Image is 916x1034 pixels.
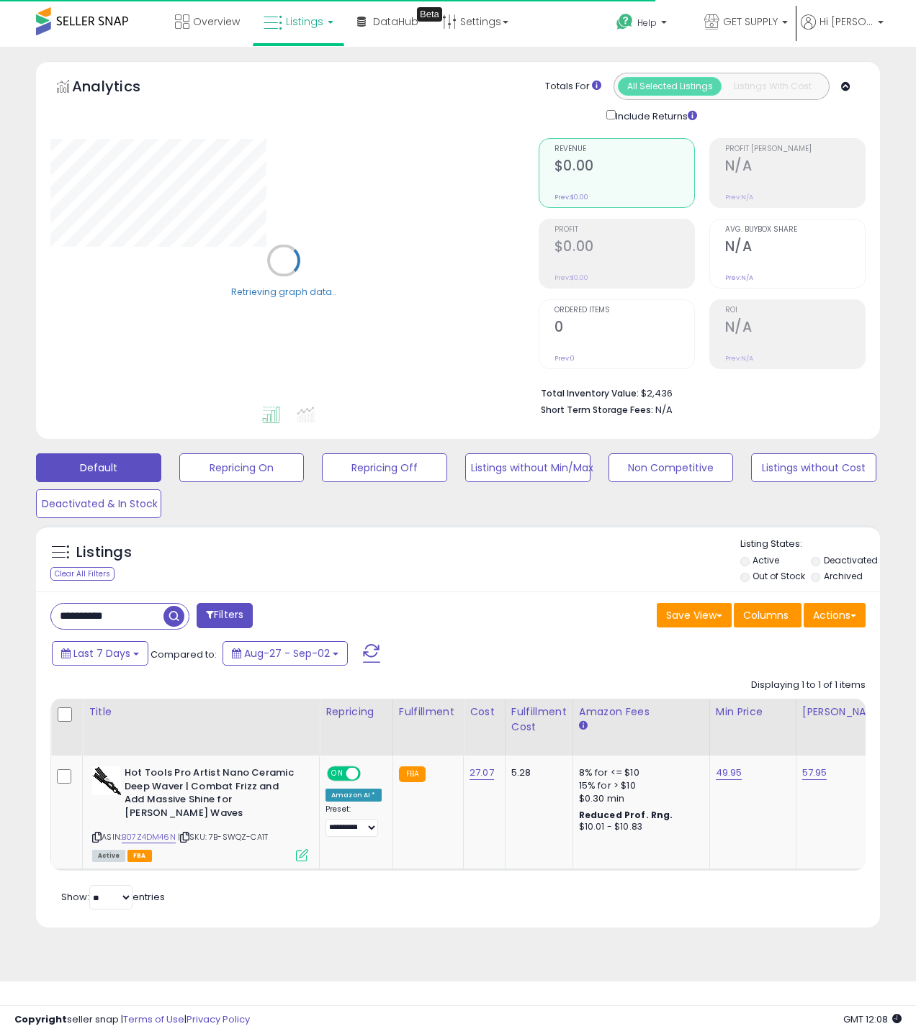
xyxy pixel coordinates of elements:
[197,603,253,628] button: Filters
[579,792,699,805] div: $0.30 min
[286,14,323,29] span: Listings
[716,766,742,780] a: 49.95
[725,238,865,258] h2: N/A
[511,704,567,735] div: Fulfillment Cost
[554,273,588,282] small: Prev: $0.00
[725,319,865,338] h2: N/A
[541,404,653,416] b: Short Term Storage Fees:
[725,193,753,201] small: Prev: N/A
[753,570,805,582] label: Out of Stock
[231,285,336,298] div: Retrieving graph data..
[596,107,714,124] div: Include Returns
[61,890,165,904] span: Show: entries
[655,403,673,417] span: N/A
[470,766,494,780] a: 27.07
[716,704,790,720] div: Min Price
[753,554,779,566] label: Active
[127,850,152,862] span: FBA
[325,789,382,802] div: Amazon AI *
[328,768,346,780] span: ON
[322,453,447,482] button: Repricing Off
[52,641,148,666] button: Last 7 Days
[541,387,639,399] b: Total Inventory Value:
[725,307,865,314] span: ROI
[725,354,753,363] small: Prev: N/A
[824,570,863,582] label: Archived
[579,821,699,833] div: $10.01 - $10.83
[325,704,387,720] div: Repricing
[820,14,874,29] span: Hi [PERSON_NAME]
[554,307,694,314] span: Ordered Items
[725,273,753,282] small: Prev: N/A
[178,831,268,843] span: | SKU: 7B-SWQZ-CA1T
[657,603,732,627] button: Save View
[554,158,694,177] h2: $0.00
[579,704,704,720] div: Amazon Fees
[616,13,634,31] i: Get Help
[122,831,176,843] a: B07Z4DM46N
[399,704,457,720] div: Fulfillment
[824,554,878,566] label: Deactivated
[554,226,694,234] span: Profit
[579,766,699,779] div: 8% for <= $10
[223,641,348,666] button: Aug-27 - Sep-02
[399,766,426,782] small: FBA
[92,850,125,862] span: All listings currently available for purchase on Amazon
[734,603,801,627] button: Columns
[554,193,588,201] small: Prev: $0.00
[373,14,418,29] span: DataHub
[725,145,865,153] span: Profit [PERSON_NAME]
[89,704,313,720] div: Title
[721,77,825,96] button: Listings With Cost
[802,766,827,780] a: 57.95
[92,766,121,795] img: 41b7-OUrV3L._SL40_.jpg
[417,7,442,22] div: Tooltip anchor
[36,453,161,482] button: Default
[554,319,694,338] h2: 0
[470,704,499,720] div: Cost
[579,779,699,792] div: 15% for > $10
[325,804,382,837] div: Preset:
[179,453,305,482] button: Repricing On
[359,768,382,780] span: OFF
[802,704,888,720] div: [PERSON_NAME]
[76,543,132,563] h5: Listings
[743,608,789,622] span: Columns
[801,14,884,47] a: Hi [PERSON_NAME]
[50,567,114,581] div: Clear All Filters
[723,14,778,29] span: GET SUPPLY
[92,766,308,860] div: ASIN:
[125,766,300,823] b: Hot Tools Pro Artist Nano Ceramic Deep Waver | Combat Frizz and Add Massive Shine for [PERSON_NAM...
[36,489,161,518] button: Deactivated & In Stock
[554,238,694,258] h2: $0.00
[751,453,876,482] button: Listings without Cost
[72,76,169,100] h5: Analytics
[545,80,601,94] div: Totals For
[751,679,866,692] div: Displaying 1 to 1 of 1 items
[725,158,865,177] h2: N/A
[605,2,691,47] a: Help
[554,354,575,363] small: Prev: 0
[554,145,694,153] span: Revenue
[609,453,734,482] button: Non Competitive
[244,646,330,661] span: Aug-27 - Sep-02
[618,77,722,96] button: All Selected Listings
[740,538,881,551] p: Listing States:
[465,453,591,482] button: Listings without Min/Max
[804,603,866,627] button: Actions
[579,720,588,733] small: Amazon Fees.
[725,226,865,234] span: Avg. Buybox Share
[541,384,855,401] li: $2,436
[193,14,240,29] span: Overview
[151,648,217,661] span: Compared to:
[73,646,130,661] span: Last 7 Days
[511,766,562,779] div: 5.28
[579,809,673,821] b: Reduced Prof. Rng.
[637,17,657,29] span: Help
